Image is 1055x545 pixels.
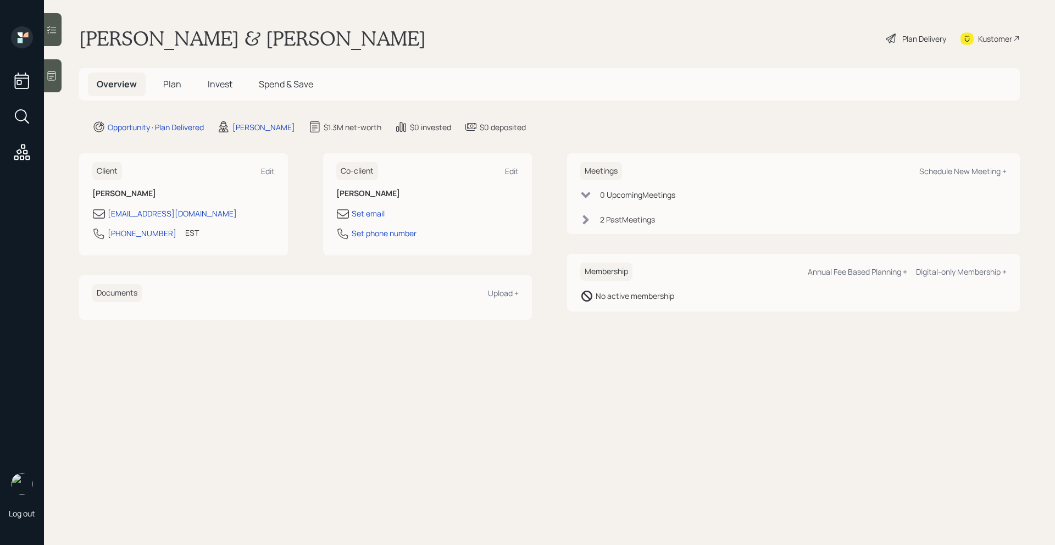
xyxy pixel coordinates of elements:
[232,121,295,133] div: [PERSON_NAME]
[580,162,622,180] h6: Meetings
[92,162,122,180] h6: Client
[808,266,907,277] div: Annual Fee Based Planning +
[480,121,526,133] div: $0 deposited
[108,208,237,219] div: [EMAIL_ADDRESS][DOMAIN_NAME]
[9,508,35,519] div: Log out
[916,266,1007,277] div: Digital-only Membership +
[11,473,33,495] img: michael-russo-headshot.png
[79,26,426,51] h1: [PERSON_NAME] & [PERSON_NAME]
[600,189,675,201] div: 0 Upcoming Meeting s
[336,162,378,180] h6: Co-client
[580,263,632,281] h6: Membership
[336,189,519,198] h6: [PERSON_NAME]
[488,288,519,298] div: Upload +
[92,284,142,302] h6: Documents
[208,78,232,90] span: Invest
[163,78,181,90] span: Plan
[410,121,451,133] div: $0 invested
[261,166,275,176] div: Edit
[259,78,313,90] span: Spend & Save
[919,166,1007,176] div: Schedule New Meeting +
[352,227,417,239] div: Set phone number
[108,121,204,133] div: Opportunity · Plan Delivered
[596,290,674,302] div: No active membership
[324,121,381,133] div: $1.3M net-worth
[352,208,385,219] div: Set email
[505,166,519,176] div: Edit
[978,33,1012,45] div: Kustomer
[92,189,275,198] h6: [PERSON_NAME]
[185,227,199,238] div: EST
[97,78,137,90] span: Overview
[108,227,176,239] div: [PHONE_NUMBER]
[600,214,655,225] div: 2 Past Meeting s
[902,33,946,45] div: Plan Delivery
